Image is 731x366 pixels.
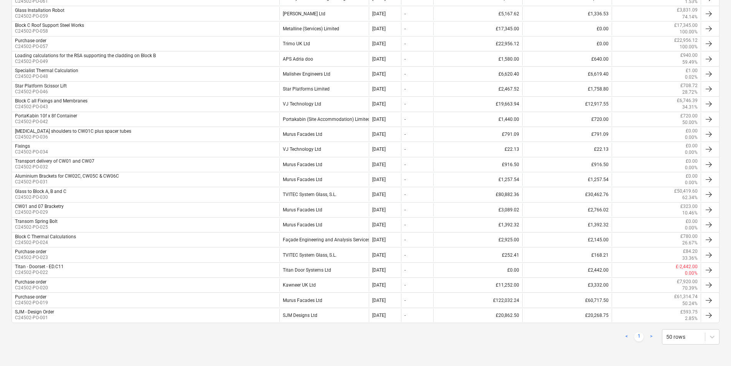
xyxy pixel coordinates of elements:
div: £2,467.52 [433,82,522,96]
div: Transport delivery of CW01 and CW07 [15,158,94,164]
div: £2,145.00 [522,233,611,246]
div: PortaKabin 10f x 8f Container [15,113,77,119]
div: APS Adria doo [279,52,368,65]
div: Murus Facades Ltd [279,218,368,231]
div: - [404,282,406,288]
div: £3,332.00 [522,279,611,292]
div: £19,663.94 [433,97,522,110]
div: [DATE] [372,11,386,16]
p: 0.00% [685,149,698,156]
p: C24502-PO-019 [15,300,48,306]
p: C24502-PO-049 [15,58,156,65]
div: Purchase order [15,249,46,254]
div: - [404,41,406,46]
div: £1,440.00 [433,113,522,126]
div: Murus Facades Ltd [279,293,368,307]
p: C24502-PO-059 [15,13,64,20]
div: [DATE] [372,313,386,318]
a: Previous page [622,332,631,341]
div: £11,252.00 [433,279,522,292]
p: 34.31% [682,104,698,110]
div: £80,882.36 [433,188,522,201]
div: [DATE] [372,282,386,288]
div: [DATE] [372,117,386,122]
div: [DATE] [372,132,386,137]
p: C24502-PO-001 [15,315,54,321]
div: £22,956.12 [433,37,522,50]
p: £17,345.00 [674,22,698,29]
p: C24502-PO-029 [15,209,64,216]
p: C24502-PO-020 [15,285,48,291]
div: £1,257.54 [433,173,522,186]
div: - [404,192,406,197]
div: Purchase order [15,279,46,285]
div: Loading calculations for the RSA supporting the cladding on Block B [15,53,156,58]
p: £780.00 [680,233,698,240]
p: £940.00 [680,52,698,59]
div: £0.00 [433,264,522,277]
div: Star Platform Scissor Lift [15,83,67,89]
div: Metalline (Services) Limited [279,22,368,35]
div: £916.50 [522,158,611,171]
div: £17,345.00 [433,22,522,35]
p: 50.24% [682,300,698,307]
div: - [404,207,406,213]
p: 26.67% [682,240,698,246]
p: C24502-PO-023 [15,254,48,261]
div: [DATE] [372,162,386,167]
p: 2.85% [685,315,698,322]
p: £0.00 [686,173,698,180]
p: £3,831.09 [677,7,698,13]
p: 33.36% [682,255,698,262]
div: - [404,313,406,318]
div: Murus Facades Ltd [279,173,368,186]
div: Titan - Doorset - ED.C11 [15,264,64,269]
p: £7,920.00 [677,279,698,285]
p: £22,956.12 [674,37,698,44]
p: £6,746.39 [677,97,698,104]
div: £12,917.55 [522,97,611,110]
div: £0.00 [522,22,611,35]
div: £791.09 [433,128,522,141]
div: £640.00 [522,52,611,65]
p: C24502-PO-022 [15,269,64,276]
p: 62.34% [682,195,698,201]
p: £0.00 [686,158,698,165]
p: £0.00 [686,143,698,149]
p: 70.39% [682,285,698,292]
div: [DATE] [372,252,386,258]
div: Murus Facades Ltd [279,128,368,141]
div: £252.41 [433,248,522,261]
div: Block C Thermal Calculations [15,234,76,239]
div: £0.00 [522,37,611,50]
p: C24502-PO-043 [15,104,87,110]
div: Glass Installation Robot [15,8,64,13]
div: TVITEC System Glass, S.L. [279,248,368,261]
p: £0.00 [686,218,698,225]
p: £-2,442.00 [676,264,698,270]
a: Next page [647,332,656,341]
div: £916.50 [433,158,522,171]
p: £708.72 [680,82,698,89]
div: £3,089.02 [433,203,522,216]
p: £50,419.60 [674,188,698,195]
div: Aluminium Brackets for CW02C, CW05C & CW06C [15,173,119,179]
div: Block C Roof Support Steel Works [15,23,84,28]
p: 50.00% [682,119,698,126]
div: [DATE] [372,147,386,152]
div: [MEDICAL_DATA] shoulders to CW01C plus spacer tubes [15,129,131,134]
div: £22.13 [433,143,522,156]
div: - [404,86,406,92]
div: Malishev Engineers Ltd [279,68,368,81]
div: - [404,132,406,137]
div: Block C all Fixings and Membranes [15,98,87,104]
div: £122,032.24 [433,293,522,307]
p: 59.49% [682,59,698,66]
a: Page 1 is your current page [634,332,644,341]
div: [DATE] [372,26,386,31]
div: - [404,117,406,122]
div: £1,758.80 [522,82,611,96]
div: £6,620.40 [433,68,522,81]
div: £791.09 [522,128,611,141]
div: TVITEC System Glass, S.L. [279,188,368,201]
